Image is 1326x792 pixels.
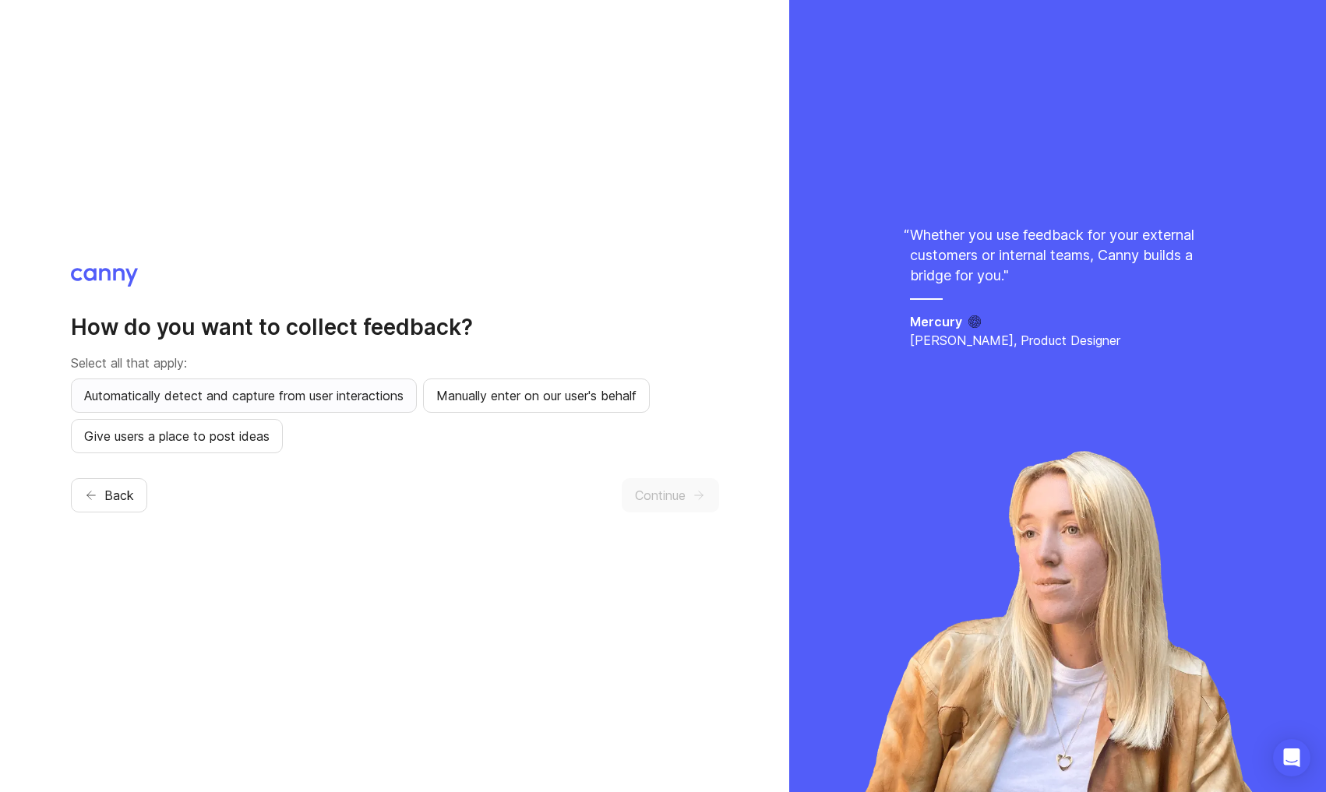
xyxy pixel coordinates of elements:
[910,312,962,331] h5: Mercury
[71,378,417,413] button: Automatically detect and capture from user interactions
[84,386,404,405] span: Automatically detect and capture from user interactions
[84,427,270,445] span: Give users a place to post ideas
[910,331,1206,350] p: [PERSON_NAME], Product Designer
[622,478,719,512] button: Continue
[635,486,686,505] span: Continue
[423,378,650,413] button: Manually enter on our user's behalf
[71,313,719,341] h2: How do you want to collect feedback?
[104,486,134,505] span: Back
[71,354,719,372] p: Select all that apply:
[436,386,637,405] span: Manually enter on our user's behalf
[910,225,1206,286] p: Whether you use feedback for your external customers or internal teams, Canny builds a bridge for...
[71,419,283,453] button: Give users a place to post ideas
[1273,739,1310,776] div: Open Intercom Messenger
[71,268,139,287] img: Canny logo
[968,315,982,328] img: Mercury logo
[861,449,1255,792] img: ida-a4f6ad510ca8190a479017bfc31a2025.webp
[71,478,147,512] button: Back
